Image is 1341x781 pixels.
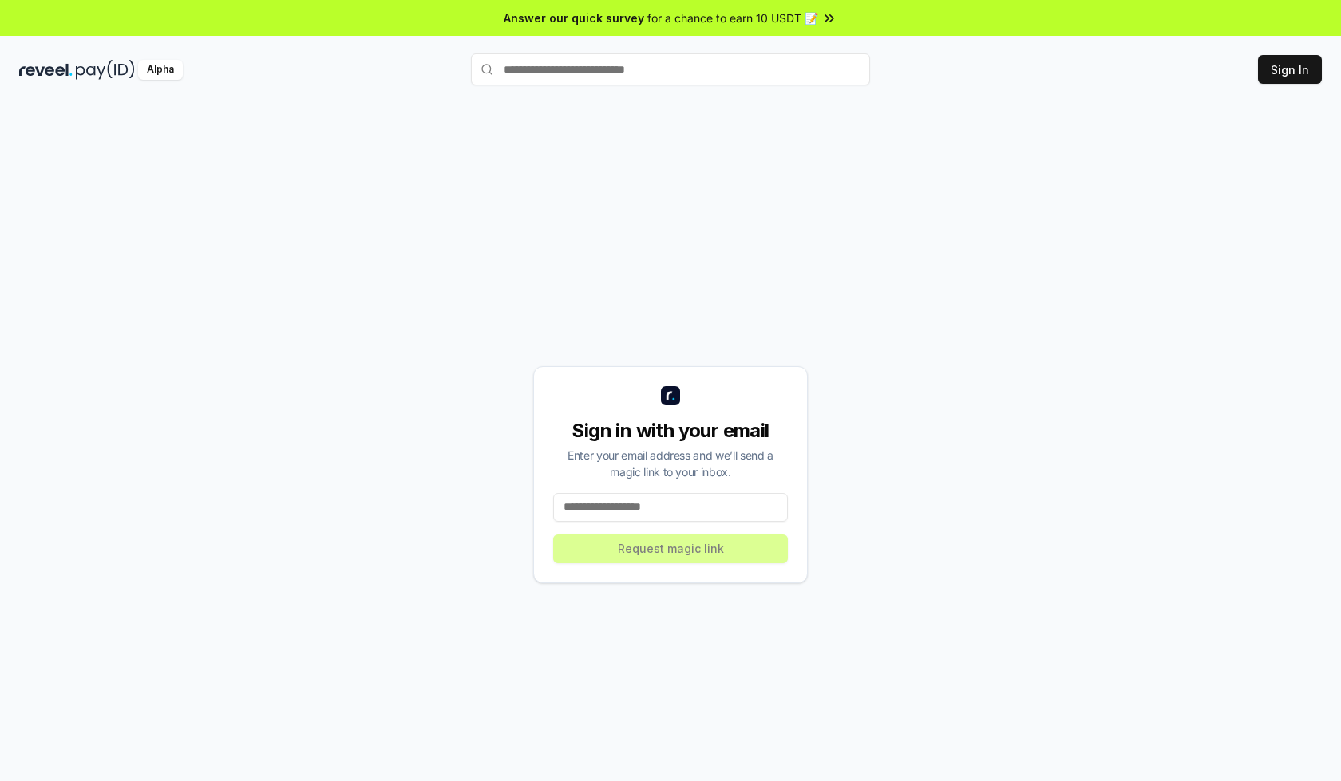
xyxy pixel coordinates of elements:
[553,418,788,444] div: Sign in with your email
[19,60,73,80] img: reveel_dark
[76,60,135,80] img: pay_id
[553,447,788,480] div: Enter your email address and we’ll send a magic link to your inbox.
[647,10,818,26] span: for a chance to earn 10 USDT 📝
[661,386,680,405] img: logo_small
[504,10,644,26] span: Answer our quick survey
[1258,55,1322,84] button: Sign In
[138,60,183,80] div: Alpha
